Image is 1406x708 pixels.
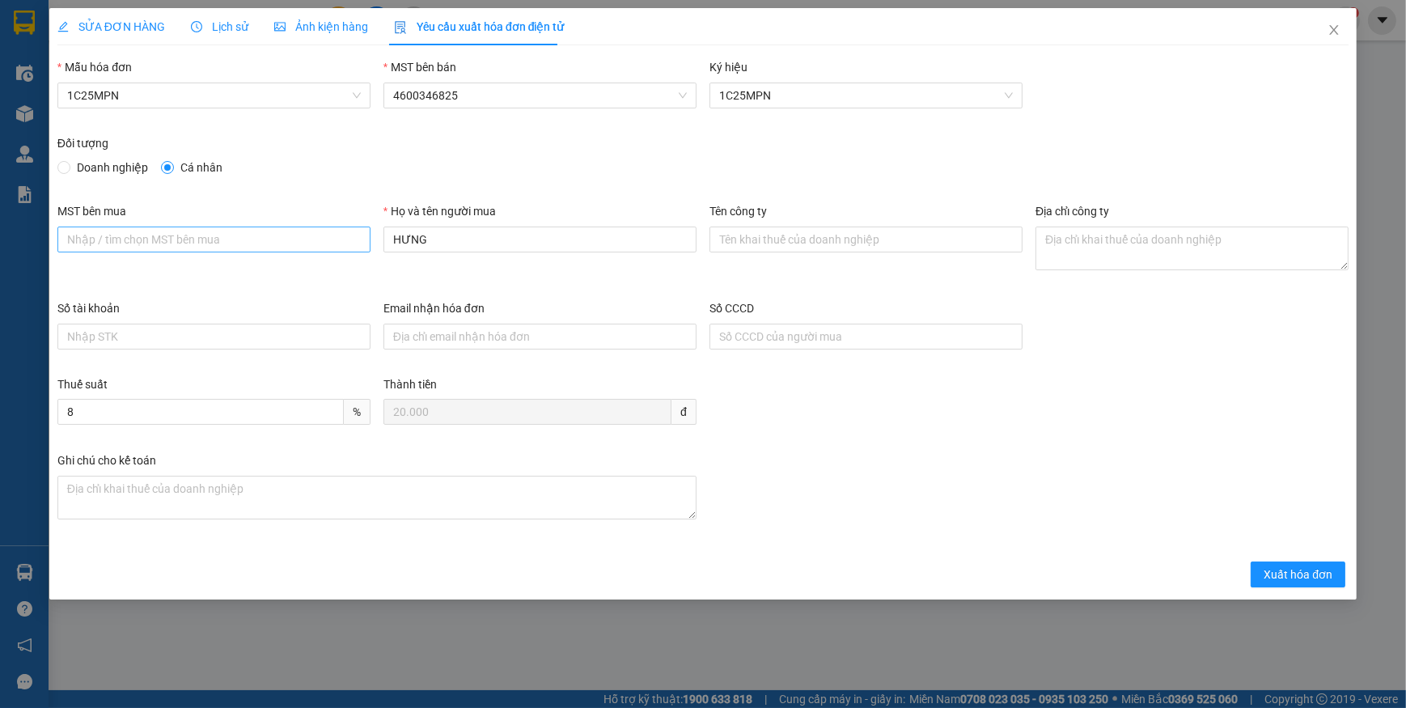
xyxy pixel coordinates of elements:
label: Mẫu hóa đơn [57,61,132,74]
span: Yêu cầu xuất hóa đơn điện tử [394,20,565,33]
span: Cá nhân [174,159,229,176]
label: Địa chỉ công ty [1035,205,1109,218]
span: Xuất hóa đơn [1264,566,1332,583]
label: Số CCCD [709,302,754,315]
span: clock-circle [191,21,202,32]
label: MST bên mua [57,205,126,218]
button: Close [1311,8,1357,53]
span: Ảnh kiện hàng [274,20,368,33]
input: Tên công ty [709,227,1023,252]
label: Email nhận hóa đơn [383,302,485,315]
input: Số CCCD [709,324,1023,350]
label: Đối tượng [57,137,108,150]
label: Tên công ty [709,205,767,218]
span: 4600346825 [393,83,687,108]
input: Số tài khoản [57,324,371,350]
label: Số tài khoản [57,302,120,315]
span: 1C25MPN [67,83,361,108]
img: icon [394,21,407,34]
span: SỬA ĐƠN HÀNG [57,20,165,33]
span: 1C25MPN [719,83,1013,108]
label: MST bên bán [383,61,456,74]
label: Ghi chú cho kế toán [57,454,156,467]
span: picture [274,21,286,32]
label: Thuế suất [57,378,108,391]
span: close [1328,23,1340,36]
input: Thuế suất [57,399,344,425]
span: edit [57,21,69,32]
label: Thành tiền [383,378,437,391]
input: Email nhận hóa đơn [383,324,697,350]
textarea: Địa chỉ công ty [1035,227,1349,270]
input: Họ và tên người mua [383,227,697,252]
label: Ký hiệu [709,61,747,74]
span: % [344,399,371,425]
input: MST bên mua [57,227,371,252]
button: Xuất hóa đơn [1251,562,1345,587]
span: đ [671,399,697,425]
textarea: Ghi chú đơn hàng Ghi chú cho kế toán [57,476,697,519]
label: Họ và tên người mua [383,205,496,218]
span: Lịch sử [191,20,248,33]
span: Doanh nghiệp [70,159,155,176]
